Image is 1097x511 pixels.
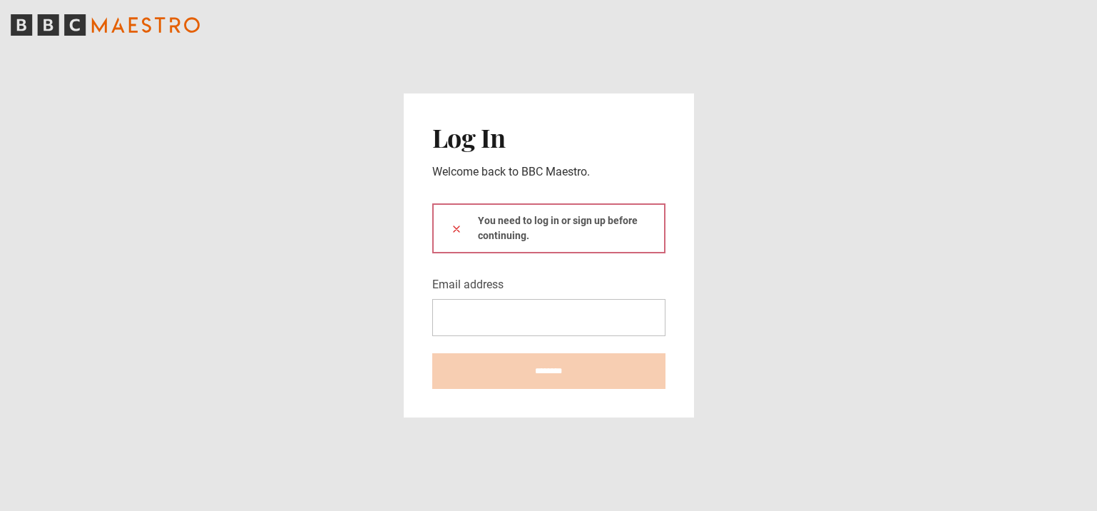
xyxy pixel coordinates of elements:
[432,163,665,181] p: Welcome back to BBC Maestro.
[432,203,665,253] div: You need to log in or sign up before continuing.
[11,14,200,36] svg: BBC Maestro
[432,276,504,293] label: Email address
[432,122,665,152] h2: Log In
